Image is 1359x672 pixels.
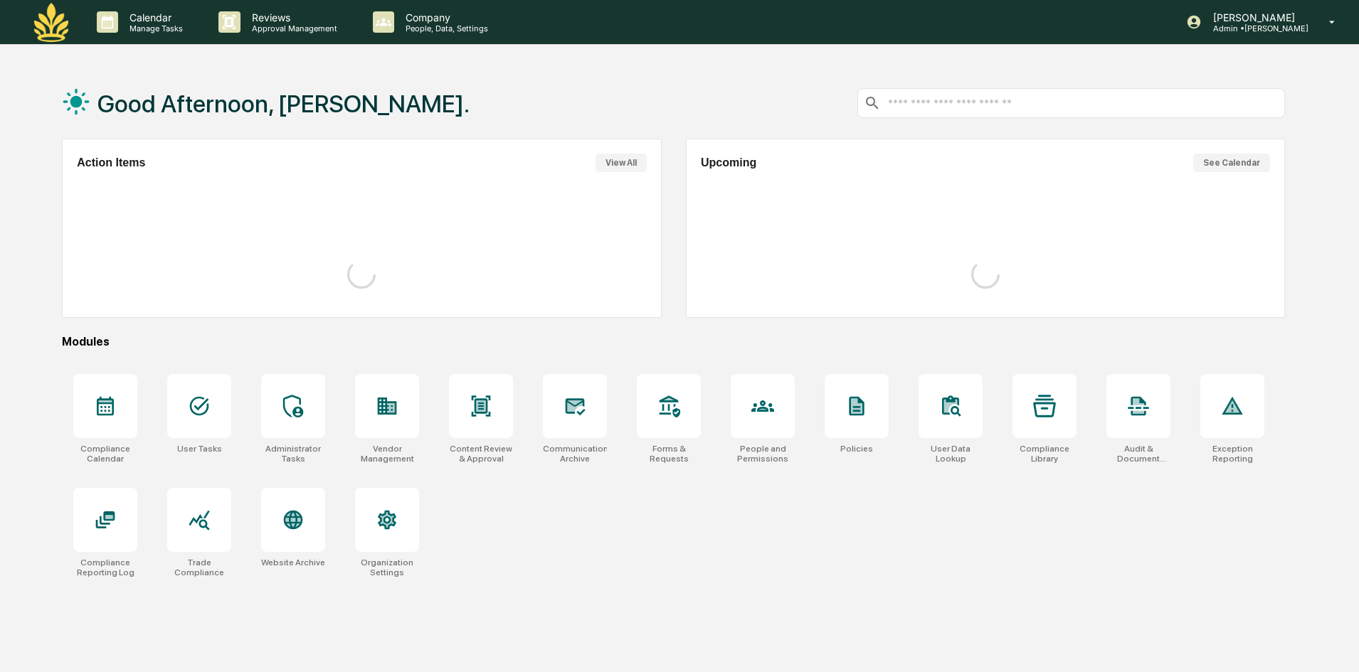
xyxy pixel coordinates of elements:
div: Compliance Reporting Log [73,558,137,577]
div: Vendor Management [355,444,419,464]
img: logo [34,3,68,42]
div: Audit & Document Logs [1106,444,1170,464]
p: Manage Tasks [118,23,190,33]
p: Admin • [PERSON_NAME] [1202,23,1308,33]
div: Content Review & Approval [449,444,513,464]
div: Modules [62,335,1285,348]
div: Trade Compliance [167,558,231,577]
div: Compliance Calendar [73,444,137,464]
p: Calendar [118,11,190,23]
button: View All [596,154,647,172]
div: People and Permissions [731,444,795,464]
button: See Calendar [1193,154,1270,172]
div: Organization Settings [355,558,419,577]
p: [PERSON_NAME] [1202,11,1308,23]
h1: Good Afternoon, [PERSON_NAME]. [97,90,470,118]
div: Administrator Tasks [261,444,325,464]
div: Exception Reporting [1200,444,1264,464]
div: User Tasks [177,444,222,454]
div: Website Archive [261,558,325,567]
div: User Data Lookup [919,444,983,464]
div: Compliance Library [1012,444,1077,464]
h2: Action Items [77,156,145,169]
div: Policies [840,444,873,454]
div: Communications Archive [543,444,607,464]
p: Reviews [240,11,344,23]
p: People, Data, Settings [394,23,495,33]
p: Company [394,11,495,23]
div: Forms & Requests [637,444,701,464]
h2: Upcoming [701,156,756,169]
p: Approval Management [240,23,344,33]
